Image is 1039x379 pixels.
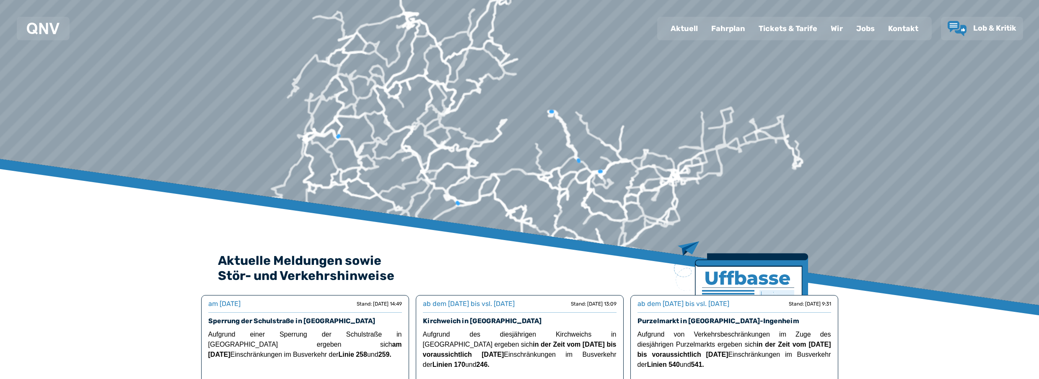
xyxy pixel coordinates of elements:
[789,301,831,307] div: Stand: [DATE] 9:31
[824,18,850,39] a: Wir
[637,317,799,325] a: Purzelmarkt in [GEOGRAPHIC_DATA]-Ingenheim
[357,301,402,307] div: Stand: [DATE] 14:49
[850,18,881,39] a: Jobs
[948,21,1016,36] a: Lob & Kritik
[477,361,490,368] strong: 246.
[664,18,705,39] a: Aktuell
[423,341,617,358] strong: in der Zeit vom [DATE] bis voraussichtlich [DATE]
[691,361,704,368] strong: 541.
[647,361,680,368] strong: Linien 540
[27,23,60,34] img: QNV Logo
[881,18,925,39] a: Kontakt
[218,253,821,283] h2: Aktuelle Meldungen sowie Stör- und Verkehrshinweise
[637,331,831,368] span: Aufgrund von Verkehrsbeschränkungen im Zuge des diesjährigen Purzelmarkts ergeben sich Einschränk...
[571,301,617,307] div: Stand: [DATE] 13:09
[637,341,831,358] strong: in der Zeit vom [DATE] bis voraussichtlich [DATE]
[378,351,391,358] strong: 259.
[208,317,375,325] a: Sperrung der Schulstraße in [GEOGRAPHIC_DATA]
[208,299,241,309] div: am [DATE]
[705,18,752,39] a: Fahrplan
[674,241,808,346] img: Zeitung mit Titel Uffbase
[423,299,515,309] div: ab dem [DATE] bis vsl. [DATE]
[208,331,402,358] span: Aufgrund einer Sperrung der Schulstraße in [GEOGRAPHIC_DATA] ergeben sich Einschränkungen im Busv...
[973,24,1016,33] span: Lob & Kritik
[208,341,402,358] strong: am [DATE]
[423,331,617,368] span: Aufgrund des diesjährigen Kirchweichs in [GEOGRAPHIC_DATA] ergeben sich Einschränkungen im Busver...
[27,20,60,37] a: QNV Logo
[338,351,367,358] strong: Linie 258
[433,361,465,368] strong: Linien 170
[423,317,542,325] a: Kirchweich in [GEOGRAPHIC_DATA]
[752,18,824,39] a: Tickets & Tarife
[637,299,729,309] div: ab dem [DATE] bis vsl. [DATE]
